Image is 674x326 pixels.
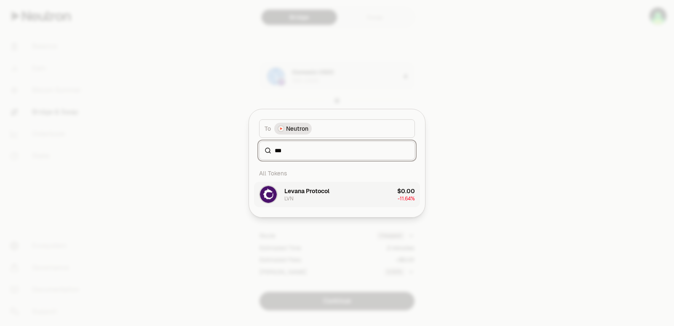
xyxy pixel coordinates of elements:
[254,165,420,182] div: All Tokens
[259,119,415,138] button: ToNeutron LogoNeutron
[286,124,308,133] span: Neutron
[260,186,277,203] img: LVN Logo
[397,187,415,195] div: $0.00
[254,182,420,207] button: LVN LogoLevana ProtocolLVN$0.00-11.64%
[284,187,329,195] div: Levana Protocol
[284,195,294,202] div: LVN
[265,124,271,133] span: To
[278,126,284,131] img: Neutron Logo
[398,195,415,202] span: -11.64%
